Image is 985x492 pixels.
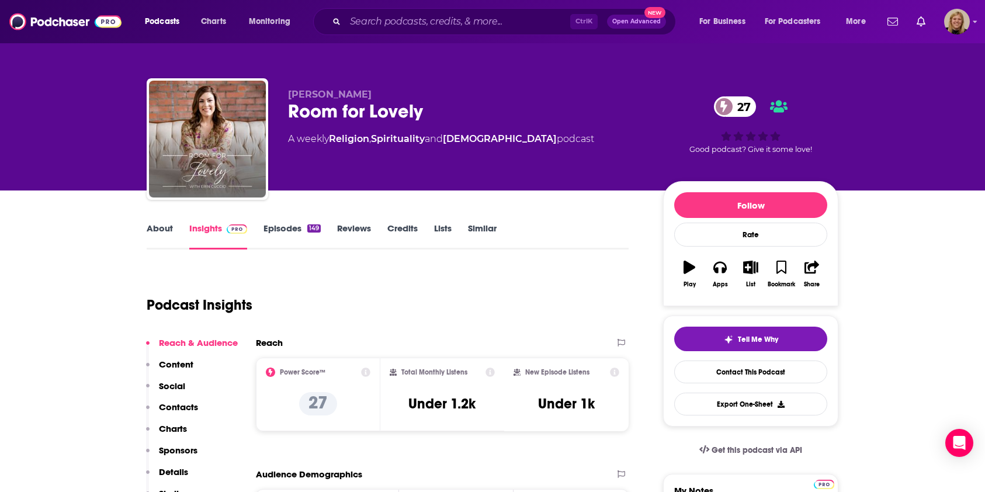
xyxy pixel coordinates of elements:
h3: Under 1k [538,395,595,413]
button: Play [674,253,705,295]
span: Monitoring [249,13,290,30]
button: Open AdvancedNew [607,15,666,29]
p: Reach & Audience [159,337,238,348]
a: Credits [387,223,418,250]
a: Charts [193,12,233,31]
span: Get this podcast via API [712,445,802,455]
span: For Business [699,13,745,30]
a: InsightsPodchaser Pro [189,223,247,250]
h2: Power Score™ [280,368,325,376]
div: 27Good podcast? Give it some love! [663,89,838,161]
h2: New Episode Listens [525,368,589,376]
h2: Total Monthly Listens [401,368,467,376]
span: Charts [201,13,226,30]
div: Play [684,281,696,288]
button: Reach & Audience [146,337,238,359]
p: Social [159,380,185,391]
p: Contacts [159,401,198,413]
a: Episodes149 [263,223,321,250]
button: open menu [691,12,760,31]
h2: Audience Demographics [256,469,362,480]
div: A weekly podcast [288,132,594,146]
a: Religion [329,133,369,144]
h2: Reach [256,337,283,348]
p: Details [159,466,188,477]
button: Contacts [146,401,198,423]
span: [PERSON_NAME] [288,89,372,100]
a: Show notifications dropdown [912,12,930,32]
h3: Under 1.2k [408,395,476,413]
span: and [425,133,443,144]
div: Search podcasts, credits, & more... [324,8,687,35]
button: tell me why sparkleTell Me Why [674,327,827,351]
div: Apps [713,281,728,288]
span: 27 [726,96,757,117]
span: More [846,13,866,30]
p: Content [159,359,193,370]
span: Podcasts [145,13,179,30]
span: Good podcast? Give it some love! [689,145,812,154]
button: open menu [838,12,880,31]
img: User Profile [944,9,970,34]
span: Logged in as avansolkema [944,9,970,34]
a: About [147,223,173,250]
p: Charts [159,423,187,434]
button: Social [146,380,185,402]
div: Share [804,281,820,288]
button: Follow [674,192,827,218]
a: Spirituality [371,133,425,144]
button: Share [797,253,827,295]
a: Pro website [814,478,834,489]
a: Reviews [337,223,371,250]
img: Podchaser Pro [814,480,834,489]
button: Sponsors [146,445,197,466]
div: Open Intercom Messenger [945,429,973,457]
div: 149 [307,224,321,233]
button: open menu [241,12,306,31]
span: New [644,7,665,18]
button: Content [146,359,193,380]
a: [DEMOGRAPHIC_DATA] [443,133,557,144]
button: Export One-Sheet [674,393,827,415]
span: For Podcasters [765,13,821,30]
div: Bookmark [768,281,795,288]
button: Show profile menu [944,9,970,34]
a: 27 [714,96,757,117]
div: List [746,281,755,288]
p: 27 [299,392,337,415]
button: open menu [137,12,195,31]
a: Similar [468,223,497,250]
button: List [736,253,766,295]
input: Search podcasts, credits, & more... [345,12,570,31]
button: Apps [705,253,735,295]
img: tell me why sparkle [724,335,733,344]
button: Details [146,466,188,488]
span: , [369,133,371,144]
span: Open Advanced [612,19,661,25]
a: Get this podcast via API [690,436,811,465]
div: Rate [674,223,827,247]
span: Tell Me Why [738,335,778,344]
img: Podchaser Pro [227,224,247,234]
a: Show notifications dropdown [883,12,903,32]
img: Podchaser - Follow, Share and Rate Podcasts [9,11,122,33]
span: Ctrl K [570,14,598,29]
button: Bookmark [766,253,796,295]
p: Sponsors [159,445,197,456]
img: Room for Lovely [149,81,266,198]
h1: Podcast Insights [147,296,252,314]
a: Contact This Podcast [674,361,827,383]
a: Lists [434,223,452,250]
button: open menu [757,12,838,31]
button: Charts [146,423,187,445]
